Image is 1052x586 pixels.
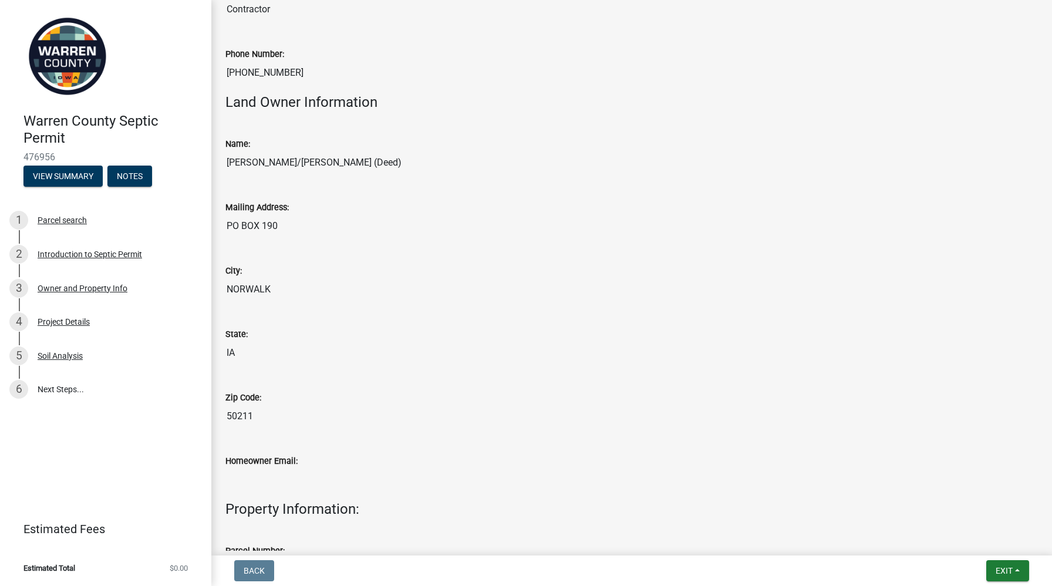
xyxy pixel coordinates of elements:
div: 1 [9,211,28,230]
h4: Land Owner Information [225,94,1038,111]
h4: Warren County Septic Permit [23,113,202,147]
button: Back [234,560,274,581]
label: Name: [225,140,250,149]
label: Zip Code: [225,394,261,402]
span: Exit [996,566,1013,575]
label: Parcel Number: [225,547,285,555]
div: Project Details [38,318,90,326]
span: 476956 [23,151,188,163]
div: 3 [9,279,28,298]
div: 6 [9,380,28,399]
a: Estimated Fees [9,517,193,541]
div: 2 [9,245,28,264]
img: Warren County, Iowa [23,12,112,100]
label: City: [225,267,242,275]
label: State: [225,331,248,339]
span: Estimated Total [23,564,75,572]
label: Phone Number: [225,50,284,59]
button: Exit [986,560,1029,581]
span: Back [244,566,265,575]
label: Homeowner Email: [225,457,298,466]
div: Soil Analysis [38,352,83,360]
div: Owner and Property Info [38,284,127,292]
h4: Property Information: [225,501,1038,518]
div: Introduction to Septic Permit [38,250,142,258]
button: Notes [107,166,152,187]
wm-modal-confirm: Summary [23,172,103,181]
span: $0.00 [170,564,188,572]
div: 4 [9,312,28,331]
div: Parcel search [38,216,87,224]
label: Mailing Address: [225,204,289,212]
div: 5 [9,346,28,365]
button: View Summary [23,166,103,187]
wm-modal-confirm: Notes [107,172,152,181]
